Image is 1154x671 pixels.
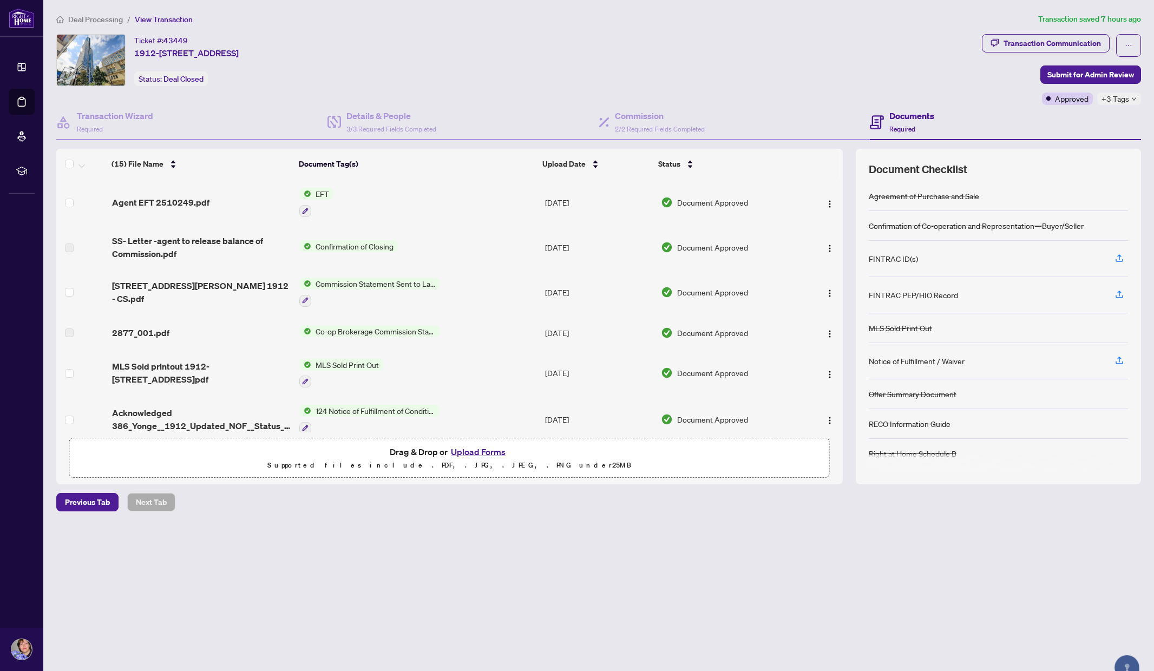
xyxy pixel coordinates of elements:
[661,367,673,379] img: Document Status
[112,279,291,305] span: [STREET_ADDRESS][PERSON_NAME] 1912 - CS.pdf
[677,241,748,253] span: Document Approved
[661,196,673,208] img: Document Status
[869,388,956,400] div: Offer Summary Document
[299,240,398,252] button: Status IconConfirmation of Closing
[825,370,834,379] img: Logo
[127,13,130,25] li: /
[311,240,398,252] span: Confirmation of Closing
[299,278,440,307] button: Status IconCommission Statement Sent to Lawyer
[1131,96,1137,102] span: down
[538,149,654,179] th: Upload Date
[821,194,838,211] button: Logo
[65,494,110,511] span: Previous Tab
[661,413,673,425] img: Document Status
[869,448,956,459] div: Right at Home Schedule B
[825,289,834,298] img: Logo
[299,188,311,200] img: Status Icon
[661,286,673,298] img: Document Status
[1111,633,1143,666] button: Open asap
[982,34,1110,52] button: Transaction Communication
[825,200,834,208] img: Logo
[541,269,657,315] td: [DATE]
[677,196,748,208] span: Document Approved
[112,326,169,339] span: 2877_001.pdf
[821,239,838,256] button: Logo
[821,324,838,341] button: Logo
[541,315,657,350] td: [DATE]
[311,325,440,337] span: Co-op Brokerage Commission Statement
[56,16,64,23] span: home
[1125,42,1132,49] span: ellipsis
[68,15,123,24] span: Deal Processing
[541,179,657,226] td: [DATE]
[825,416,834,425] img: Logo
[677,286,748,298] span: Document Approved
[346,125,436,133] span: 3/3 Required Fields Completed
[821,364,838,381] button: Logo
[869,355,965,367] div: Notice of Fulfillment / Waiver
[299,359,383,388] button: Status IconMLS Sold Print Out
[346,109,436,122] h4: Details & People
[1004,35,1101,52] div: Transaction Communication
[542,158,586,170] span: Upload Date
[448,445,509,459] button: Upload Forms
[869,289,958,301] div: FINTRAC PEP/HIO Record
[112,158,163,170] span: (15) File Name
[390,445,509,459] span: Drag & Drop or
[889,125,915,133] span: Required
[299,188,333,217] button: Status IconEFT
[134,34,188,47] div: Ticket #:
[77,109,153,122] h4: Transaction Wizard
[541,396,657,443] td: [DATE]
[56,493,119,511] button: Previous Tab
[311,278,440,290] span: Commission Statement Sent to Lawyer
[661,327,673,339] img: Document Status
[299,325,311,337] img: Status Icon
[163,74,204,84] span: Deal Closed
[77,125,103,133] span: Required
[134,47,239,60] span: 1912-[STREET_ADDRESS]
[311,359,383,371] span: MLS Sold Print Out
[299,405,311,417] img: Status Icon
[299,240,311,252] img: Status Icon
[107,149,294,179] th: (15) File Name
[11,639,32,660] img: Profile Icon
[825,244,834,253] img: Logo
[869,418,950,430] div: RECO Information Guide
[127,493,175,511] button: Next Tab
[541,226,657,269] td: [DATE]
[677,413,748,425] span: Document Approved
[869,220,1084,232] div: Confirmation of Co-operation and Representation—Buyer/Seller
[112,234,291,260] span: SS- Letter -agent to release balance of Commission.pdf
[299,325,440,337] button: Status IconCo-op Brokerage Commission Statement
[869,253,918,265] div: FINTRAC ID(s)
[112,196,209,209] span: Agent EFT 2510249.pdf
[658,158,680,170] span: Status
[299,405,440,434] button: Status Icon124 Notice of Fulfillment of Condition(s) - Agreement of Purchase and Sale
[1038,13,1141,25] article: Transaction saved 7 hours ago
[541,350,657,397] td: [DATE]
[57,35,125,85] img: IMG-C12180791_1.jpg
[135,15,193,24] span: View Transaction
[869,162,967,177] span: Document Checklist
[299,278,311,290] img: Status Icon
[821,411,838,428] button: Logo
[311,405,440,417] span: 124 Notice of Fulfillment of Condition(s) - Agreement of Purchase and Sale
[1040,65,1141,84] button: Submit for Admin Review
[1101,93,1129,105] span: +3 Tags
[654,149,798,179] th: Status
[294,149,538,179] th: Document Tag(s)
[134,71,208,86] div: Status:
[70,438,829,478] span: Drag & Drop orUpload FormsSupported files include .PDF, .JPG, .JPEG, .PNG under25MB
[677,327,748,339] span: Document Approved
[112,360,291,386] span: MLS Sold printout 1912-[STREET_ADDRESS]pdf
[825,330,834,338] img: Logo
[311,188,333,200] span: EFT
[615,109,705,122] h4: Commission
[821,284,838,301] button: Logo
[76,459,823,472] p: Supported files include .PDF, .JPG, .JPEG, .PNG under 25 MB
[163,36,188,45] span: 43449
[299,359,311,371] img: Status Icon
[677,367,748,379] span: Document Approved
[869,190,979,202] div: Agreement of Purchase and Sale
